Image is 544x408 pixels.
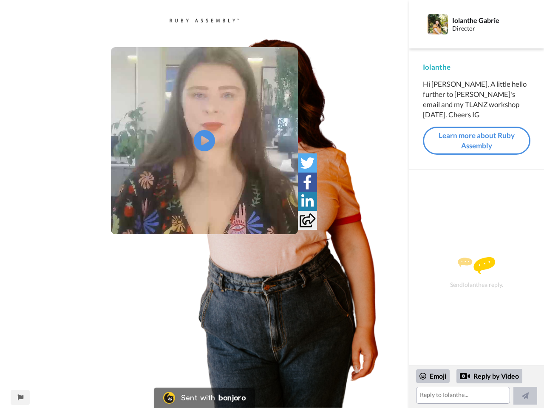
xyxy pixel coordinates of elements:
div: Reply by Video [460,371,470,381]
img: Profile Image [428,14,448,34]
div: Reply by Video [456,369,522,383]
div: Sent with [181,394,215,402]
div: Emoji [416,369,450,383]
div: Hi [PERSON_NAME], A little hello further to [PERSON_NAME]'s email and my TLANZ workshop [DATE]. C... [423,79,530,120]
div: Iolanthe [423,62,530,72]
div: Iolanthe Gabrie [452,16,530,24]
div: Send Iolanthe a reply. [421,184,533,361]
a: Bonjoro LogoSent withbonjoro [154,388,255,408]
a: Learn more about Ruby Assembly [423,127,530,155]
img: Bonjoro Logo [163,392,175,404]
img: message.svg [458,257,495,274]
div: Director [452,25,530,32]
div: bonjoro [218,394,246,402]
img: 15def4c4-6fda-4df9-a5ad-f6f5b5a3b49c [158,11,251,30]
